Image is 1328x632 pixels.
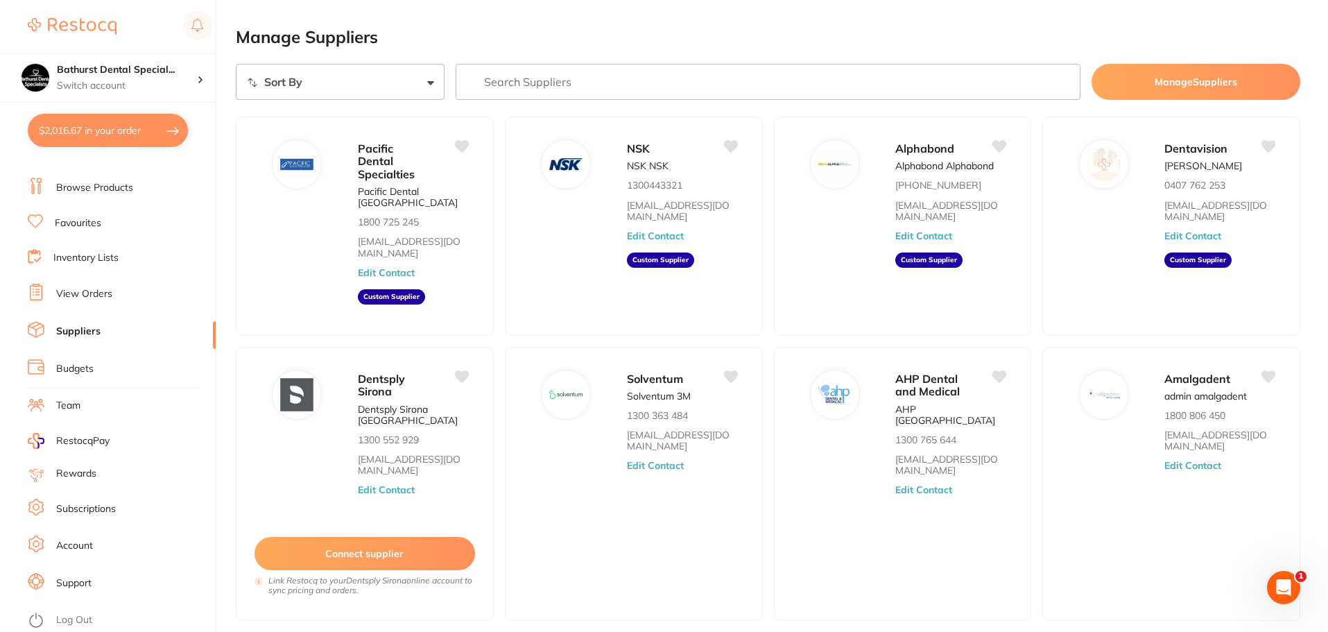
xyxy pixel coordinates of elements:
[1164,200,1275,222] a: [EMAIL_ADDRESS][DOMAIN_NAME]
[55,216,101,230] a: Favourites
[895,253,963,268] aside: Custom Supplier
[627,460,684,471] button: Edit Contact
[895,230,952,241] button: Edit Contact
[56,434,110,448] span: RestocqPay
[627,429,737,452] a: [EMAIL_ADDRESS][DOMAIN_NAME]
[1295,571,1307,582] span: 1
[358,236,468,258] a: [EMAIL_ADDRESS][DOMAIN_NAME]
[627,410,688,421] p: 1300 363 484
[56,362,94,376] a: Budgets
[627,142,650,155] span: NSK
[358,484,415,495] button: Edit Contact
[358,267,415,278] button: Edit Contact
[1164,142,1227,155] span: Dentavision
[895,160,994,171] p: Alphabond Alphabond
[53,251,119,265] a: Inventory Lists
[627,160,669,171] p: NSK NSK
[56,577,92,590] a: Support
[549,378,583,411] img: Solventum
[895,200,1006,222] a: [EMAIL_ADDRESS][DOMAIN_NAME]
[56,467,96,481] a: Rewards
[28,433,110,449] a: RestocqPay
[358,404,468,426] p: Dentsply Sirona [GEOGRAPHIC_DATA]
[358,434,419,445] p: 1300 552 929
[1164,180,1225,191] p: 0407 762 253
[358,142,415,181] span: Pacific Dental Specialties
[57,63,197,77] h4: Bathurst Dental Specialists
[28,10,117,42] a: Restocq Logo
[627,230,684,241] button: Edit Contact
[1087,148,1121,181] img: Dentavision
[56,181,133,195] a: Browse Products
[627,372,683,386] span: Solventum
[895,142,954,155] span: Alphabond
[358,216,419,228] p: 1800 725 245
[56,539,93,553] a: Account
[358,454,468,476] a: [EMAIL_ADDRESS][DOMAIN_NAME]
[28,433,44,449] img: RestocqPay
[255,537,475,570] button: Connect supplier
[895,454,1006,476] a: [EMAIL_ADDRESS][DOMAIN_NAME]
[1087,378,1121,411] img: Amalgadent
[1164,429,1275,452] a: [EMAIL_ADDRESS][DOMAIN_NAME]
[895,484,952,495] button: Edit Contact
[56,613,92,627] a: Log Out
[268,576,475,595] i: Link Restocq to your Dentsply Sirona online account to sync pricing and orders.
[1164,160,1242,171] p: [PERSON_NAME]
[358,186,468,208] p: Pacific Dental [GEOGRAPHIC_DATA]
[358,372,405,398] span: Dentsply Sirona
[627,253,694,268] aside: Custom Supplier
[895,404,1006,426] p: AHP [GEOGRAPHIC_DATA]
[56,399,80,413] a: Team
[281,378,314,411] img: Dentsply Sirona
[28,114,188,147] button: $2,016.67 in your order
[549,148,583,181] img: NSK
[818,378,852,411] img: AHP Dental and Medical
[1164,410,1225,421] p: 1800 806 450
[21,64,49,92] img: Bathurst Dental Specialists
[895,372,960,398] span: AHP Dental and Medical
[358,289,425,305] aside: Custom Supplier
[627,200,737,222] a: [EMAIL_ADDRESS][DOMAIN_NAME]
[818,148,852,181] img: Alphabond
[627,391,691,402] p: Solventum 3M
[1164,460,1221,471] button: Edit Contact
[1164,391,1247,402] p: admin amalgadent
[56,325,101,339] a: Suppliers
[1164,230,1221,241] button: Edit Contact
[236,28,1300,47] h2: Manage Suppliers
[1267,571,1300,604] iframe: Intercom live chat
[895,434,956,445] p: 1300 765 644
[56,287,112,301] a: View Orders
[1164,372,1230,386] span: Amalgadent
[627,180,682,191] p: 1300443321
[1092,64,1300,100] button: ManageSuppliers
[28,610,212,632] button: Log Out
[57,79,197,93] p: Switch account
[456,64,1081,100] input: Search Suppliers
[281,148,314,181] img: Pacific Dental Specialties
[1164,253,1232,268] aside: Custom Supplier
[56,502,116,516] a: Subscriptions
[895,180,981,191] p: [PHONE_NUMBER]
[28,18,117,35] img: Restocq Logo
